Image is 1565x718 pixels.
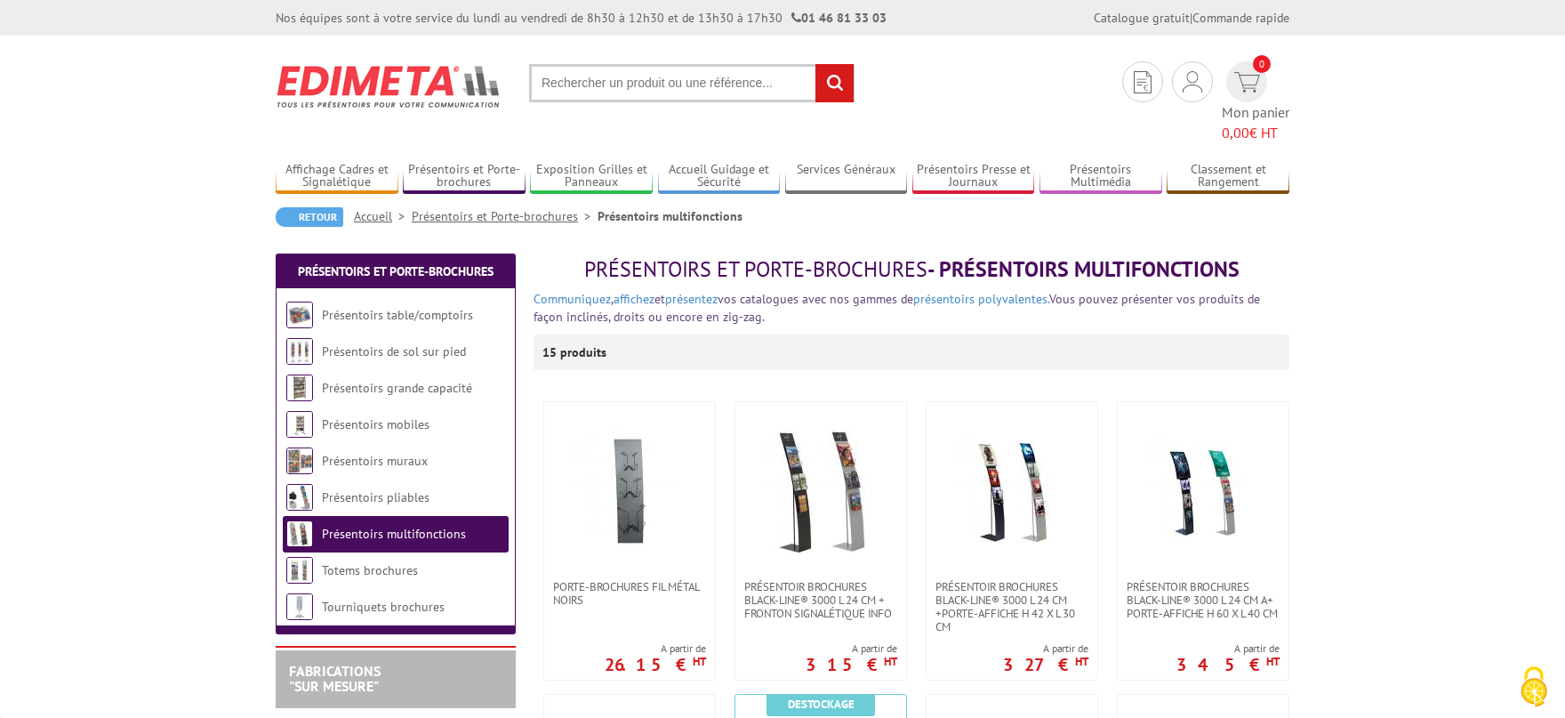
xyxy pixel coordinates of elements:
[286,593,313,620] img: Tourniquets brochures
[1003,659,1088,670] p: 327 €
[1176,641,1280,656] span: A partir de
[1222,123,1289,143] span: € HT
[665,291,718,307] a: présentez
[534,258,1289,281] h1: - Présentoirs multifonctions
[534,291,611,307] a: Communiquez
[276,9,887,27] div: Nos équipes sont à votre service du lundi au vendredi de 8h30 à 12h30 et de 13h30 à 17h30
[1141,429,1265,553] img: Présentoir brochures Black-Line® 3000 L 24 cm a+ porte-affiche H 60 x L 40 cm
[788,697,855,712] b: Destockage
[598,207,742,225] li: Présentoirs multifonctions
[693,654,706,669] sup: HT
[322,526,466,542] a: Présentoirs multifonctions
[286,448,313,474] img: Présentoirs muraux
[322,343,466,359] a: Présentoirs de sol sur pied
[534,291,913,307] font: , et vos catalogues avec nos gammes de
[1003,641,1088,656] span: A partir de
[1253,55,1271,73] span: 0
[884,654,897,669] sup: HT
[1039,162,1162,191] a: Présentoirs Multimédia
[735,580,906,620] a: Présentoir Brochures Black-Line® 3000 L 24 cm + Fronton signalétique info
[584,255,927,283] span: Présentoirs et Porte-brochures
[1118,580,1288,620] a: Présentoir brochures Black-Line® 3000 L 24 cm a+ porte-affiche H 60 x L 40 cm
[322,453,428,469] a: Présentoirs muraux
[289,662,381,696] a: FABRICATIONS"Sur Mesure"
[806,659,897,670] p: 315 €
[286,302,313,328] img: Présentoirs table/comptoirs
[744,580,897,620] span: Présentoir Brochures Black-Line® 3000 L 24 cm + Fronton signalétique info
[1222,61,1289,143] a: devis rapide 0 Mon panier 0,00€ HT
[912,162,1035,191] a: Présentoirs Presse et Journaux
[1075,654,1088,669] sup: HT
[1234,72,1260,93] img: devis rapide
[322,489,429,505] a: Présentoirs pliables
[403,162,526,191] a: Présentoirs et Porte-brochures
[412,208,598,224] a: Présentoirs et Porte-brochures
[1222,124,1249,141] span: 0,00
[286,520,313,547] img: Présentoirs multifonctions
[1512,665,1556,709] img: Cookies (fenêtre modale)
[1134,71,1152,93] img: devis rapide
[286,411,313,438] img: Présentoirs mobiles
[354,208,412,224] a: Accueil
[322,599,445,615] a: Tourniquets brochures
[286,338,313,365] img: Présentoirs de sol sur pied
[758,429,883,553] img: Présentoir Brochures Black-Line® 3000 L 24 cm + Fronton signalétique info
[785,162,908,191] a: Services Généraux
[927,580,1097,633] a: Présentoir Brochures Black-Line® 3000 L 24 cm +porte-affiche H 42 x L 30 cm
[286,557,313,584] img: Totems brochures
[806,641,897,656] span: A partir de
[530,162,653,191] a: Exposition Grilles et Panneaux
[658,162,781,191] a: Accueil Guidage et Sécurité
[544,580,715,607] a: Porte-brochures fil métal noirs
[542,335,609,370] p: 15 produits
[322,416,429,432] a: Présentoirs mobiles
[286,484,313,511] img: Présentoirs pliables
[791,10,887,26] strong: 01 46 81 33 03
[1222,102,1289,143] span: Mon panier
[534,291,1260,325] span: Vous pouvez présenter vos produits de façon inclinés, droits ou encore en zig-zag.
[950,429,1074,553] img: Présentoir Brochures Black-Line® 3000 L 24 cm +porte-affiche H 42 x L 30 cm
[614,291,654,307] a: affichez
[1094,9,1289,27] div: |
[1192,10,1289,26] a: Commande rapide
[322,562,418,578] a: Totems brochures
[322,380,472,396] a: Présentoirs grande capacité
[815,64,854,102] input: rechercher
[935,580,1088,633] span: Présentoir Brochures Black-Line® 3000 L 24 cm +porte-affiche H 42 x L 30 cm
[322,307,473,323] a: Présentoirs table/comptoirs
[553,580,706,607] span: Porte-brochures fil métal noirs
[298,263,494,279] a: Présentoirs et Porte-brochures
[1176,659,1280,670] p: 345 €
[567,429,692,553] img: Porte-brochures fil métal noirs
[605,659,706,670] p: 26.15 €
[1127,580,1280,620] span: Présentoir brochures Black-Line® 3000 L 24 cm a+ porte-affiche H 60 x L 40 cm
[1183,71,1202,93] img: devis rapide
[529,64,855,102] input: Rechercher un produit ou une référence...
[1503,657,1565,718] button: Cookies (fenêtre modale)
[605,641,706,656] span: A partir de
[1094,10,1190,26] a: Catalogue gratuit
[913,291,1049,307] a: présentoirs polyvalentes.
[1167,162,1289,191] a: Classement et Rangement
[276,53,502,119] img: Edimeta
[1266,654,1280,669] sup: HT
[276,207,343,227] a: Retour
[276,162,398,191] a: Affichage Cadres et Signalétique
[286,375,313,401] img: Présentoirs grande capacité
